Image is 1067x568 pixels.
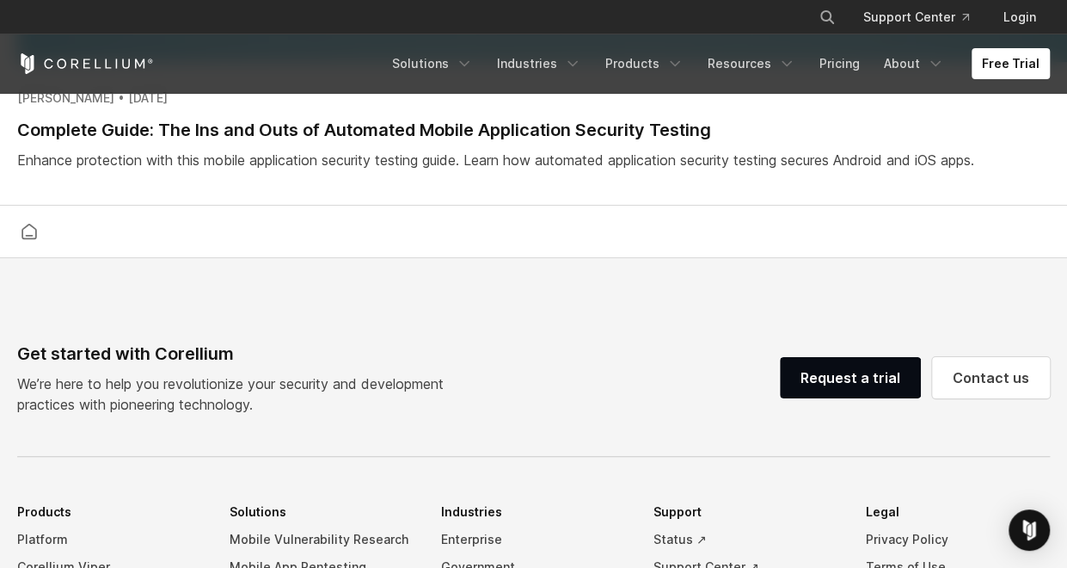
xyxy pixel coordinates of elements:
a: Enterprise [441,526,626,553]
a: About [874,48,954,79]
a: Contact us [932,357,1050,398]
a: Corellium home [14,219,45,244]
div: Navigation Menu [382,48,1050,79]
a: Request a trial [780,357,921,398]
a: Free Trial [972,48,1050,79]
a: Login [990,2,1050,33]
a: Privacy Policy [865,526,1050,553]
a: Platform [17,526,202,553]
a: Solutions [382,48,483,79]
a: Resources [697,48,806,79]
a: Industries [487,48,592,79]
a: Products [595,48,694,79]
div: Get started with Corellium [17,341,457,367]
div: Open Intercom Messenger [1009,509,1050,551]
div: Navigation Menu [798,2,1050,33]
button: Search [812,2,843,33]
a: Status ↗ [653,526,838,553]
a: Corellium Home [17,53,154,74]
a: Pricing [809,48,870,79]
a: Mobile Vulnerability Research [230,526,414,553]
a: Support Center [849,2,983,33]
p: We’re here to help you revolutionize your security and development practices with pioneering tech... [17,374,457,415]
